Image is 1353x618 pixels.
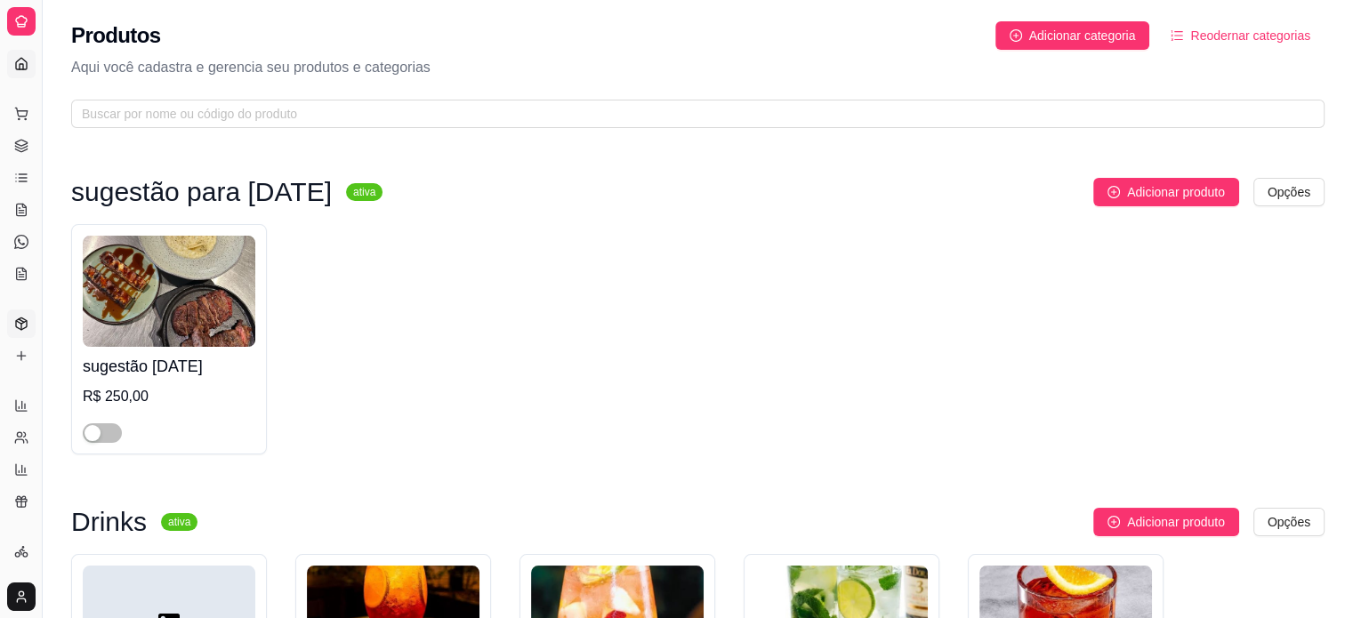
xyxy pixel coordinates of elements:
[1107,516,1120,528] span: plus-circle
[995,21,1150,50] button: Adicionar categoria
[82,104,1300,124] input: Buscar por nome ou código do produto
[1156,21,1325,50] button: Reodernar categorias
[1029,26,1136,45] span: Adicionar categoria
[1171,29,1183,42] span: ordered-list
[1107,186,1120,198] span: plus-circle
[83,386,255,407] div: R$ 250,00
[71,181,332,203] h3: sugestão para [DATE]
[1268,512,1310,532] span: Opções
[346,183,383,201] sup: ativa
[1268,182,1310,202] span: Opções
[1253,508,1325,536] button: Opções
[71,21,161,50] h2: Produtos
[1190,26,1310,45] span: Reodernar categorias
[1093,508,1239,536] button: Adicionar produto
[71,57,1325,78] p: Aqui você cadastra e gerencia seu produtos e categorias
[161,513,197,531] sup: ativa
[1010,29,1022,42] span: plus-circle
[83,236,255,347] img: product-image
[71,511,147,533] h3: Drinks
[83,354,255,379] h4: sugestão [DATE]
[1253,178,1325,206] button: Opções
[1093,178,1239,206] button: Adicionar produto
[1127,512,1225,532] span: Adicionar produto
[1127,182,1225,202] span: Adicionar produto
